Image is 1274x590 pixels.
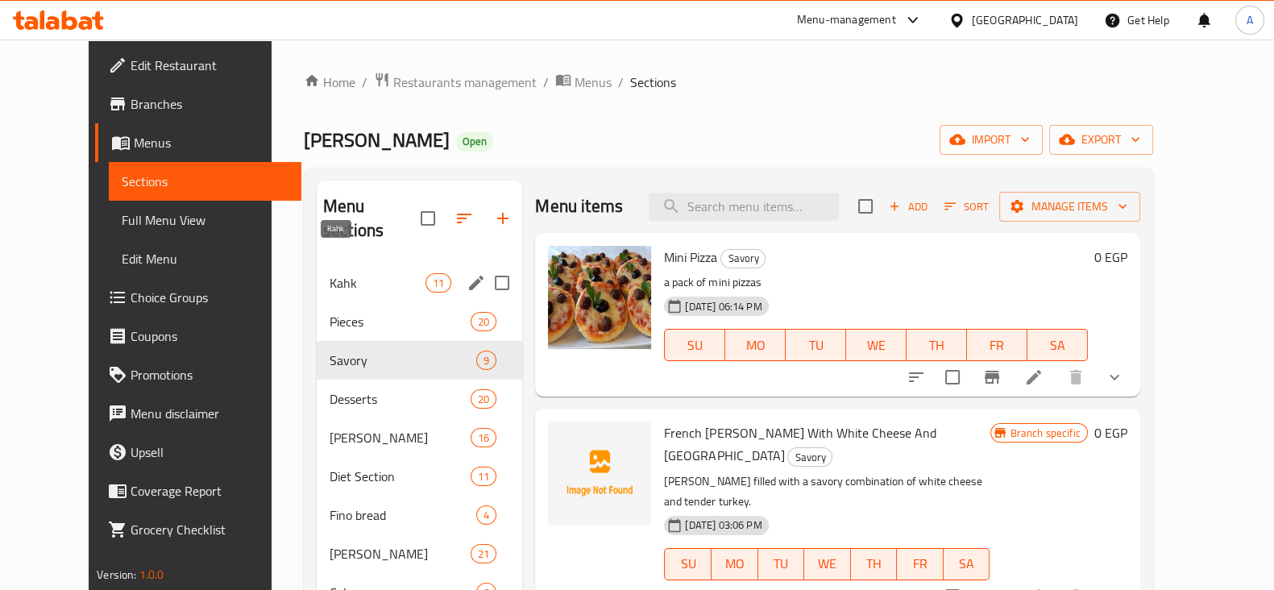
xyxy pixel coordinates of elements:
[131,326,288,346] span: Coupons
[664,472,990,512] p: [PERSON_NAME] filled with a savory combination of white cheese and tender turkey.
[131,94,288,114] span: Branches
[471,544,496,563] div: items
[317,534,522,573] div: [PERSON_NAME]21
[846,329,907,361] button: WE
[456,135,493,148] span: Open
[1024,368,1044,387] a: Edit menu item
[97,564,136,585] span: Version:
[664,245,717,269] span: Mini Pizza
[678,299,768,314] span: [DATE] 06:14 PM
[548,422,651,525] img: French Borek With White Cheese And Turkey
[1247,11,1253,29] span: A
[122,249,288,268] span: Edit Menu
[330,544,471,563] div: Al Nawashif
[471,430,496,446] span: 16
[317,457,522,496] div: Diet Section11
[853,334,900,357] span: WE
[1034,334,1081,357] span: SA
[1056,358,1095,397] button: delete
[131,481,288,501] span: Coverage Report
[936,360,969,394] span: Select to update
[317,496,522,534] div: Fino bread4
[471,467,496,486] div: items
[952,130,1030,150] span: import
[330,351,476,370] span: Savory
[445,199,483,238] span: Sort sections
[903,552,937,575] span: FR
[797,10,896,30] div: Menu-management
[456,132,493,152] div: Open
[109,162,301,201] a: Sections
[671,334,719,357] span: SU
[131,404,288,423] span: Menu disclaimer
[476,505,496,525] div: items
[131,520,288,539] span: Grocery Checklist
[95,46,301,85] a: Edit Restaurant
[1105,368,1124,387] svg: Show Choices
[1062,130,1140,150] span: export
[317,341,522,380] div: Savory9
[330,428,471,447] span: [PERSON_NAME]
[897,548,944,580] button: FR
[967,329,1027,361] button: FR
[973,358,1011,397] button: Branch-specific-item
[882,194,934,219] button: Add
[630,73,676,92] span: Sections
[95,472,301,510] a: Coverage Report
[897,358,936,397] button: sort-choices
[131,365,288,384] span: Promotions
[940,194,993,219] button: Sort
[792,334,840,357] span: TU
[471,314,496,330] span: 20
[788,448,832,467] span: Savory
[857,552,891,575] span: TH
[95,317,301,355] a: Coupons
[618,73,624,92] li: /
[649,193,839,221] input: search
[411,202,445,235] span: Select all sections
[913,334,961,357] span: TH
[811,552,844,575] span: WE
[122,210,288,230] span: Full Menu View
[122,172,288,191] span: Sections
[758,548,805,580] button: TU
[934,194,999,219] span: Sort items
[139,564,164,585] span: 1.0.0
[330,505,476,525] span: Fino bread
[787,447,832,467] div: Savory
[471,469,496,484] span: 11
[95,394,301,433] a: Menu disclaimer
[664,548,712,580] button: SU
[323,194,421,243] h2: Menu sections
[535,194,623,218] h2: Menu items
[330,467,471,486] span: Diet Section
[664,421,936,467] span: French [PERSON_NAME] With White Cheese And [GEOGRAPHIC_DATA]
[317,418,522,457] div: [PERSON_NAME]16
[95,355,301,394] a: Promotions
[330,544,471,563] span: [PERSON_NAME]
[95,433,301,472] a: Upsell
[425,273,451,293] div: items
[944,197,989,216] span: Sort
[330,312,471,331] span: Pieces
[95,278,301,317] a: Choice Groups
[1027,329,1088,361] button: SA
[476,351,496,370] div: items
[732,334,779,357] span: MO
[548,246,651,349] img: Mini Pizza
[882,194,934,219] span: Add item
[471,392,496,407] span: 20
[95,510,301,549] a: Grocery Checklist
[95,85,301,123] a: Branches
[575,73,612,92] span: Menus
[940,125,1043,155] button: import
[543,73,549,92] li: /
[849,189,882,223] span: Select section
[477,353,496,368] span: 9
[317,264,522,302] div: Kahk11edit
[362,73,367,92] li: /
[393,73,537,92] span: Restaurants management
[471,546,496,562] span: 21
